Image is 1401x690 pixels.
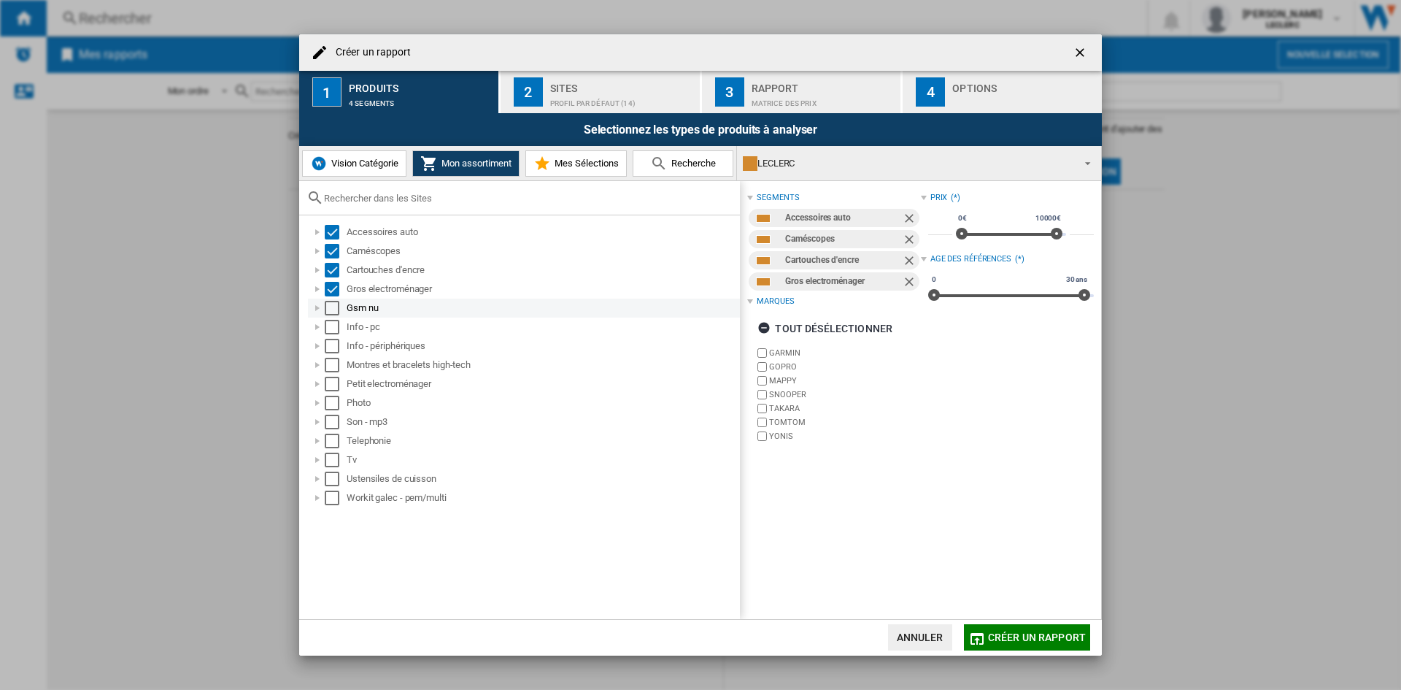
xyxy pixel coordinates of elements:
[1067,38,1096,67] button: getI18NText('BUTTONS.CLOSE_DIALOG')
[347,453,738,467] div: Tv
[902,253,919,271] ng-md-icon: Retirer
[769,348,920,359] label: GARMIN
[349,92,493,107] div: 4 segments
[325,396,347,410] md-checkbox: Select
[299,71,500,113] button: 1 Produits 4 segments
[902,275,919,292] ng-md-icon: Retirer
[903,71,1102,113] button: 4 Options
[347,377,738,391] div: Petit electroménager
[956,212,969,224] span: 0€
[347,244,738,258] div: Caméscopes
[757,390,767,399] input: brand.name
[769,431,920,442] label: YONIS
[769,375,920,386] label: MAPPY
[1073,45,1090,63] ng-md-icon: getI18NText('BUTTONS.CLOSE_DIALOG')
[769,403,920,414] label: TAKARA
[668,158,716,169] span: Recherche
[930,192,948,204] div: Prix
[325,453,347,467] md-checkbox: Select
[769,389,920,400] label: SNOOPER
[349,77,493,92] div: Produits
[325,415,347,429] md-checkbox: Select
[347,434,738,448] div: Telephonie
[743,153,1072,174] div: LECLERC
[347,358,738,372] div: Montres et bracelets high-tech
[325,377,347,391] md-checkbox: Select
[525,150,627,177] button: Mes Sélections
[347,225,738,239] div: Accessoires auto
[412,150,520,177] button: Mon assortiment
[757,362,767,372] input: brand.name
[325,472,347,486] md-checkbox: Select
[964,624,1090,651] button: Créer un rapport
[325,282,347,296] md-checkbox: Select
[1033,212,1063,224] span: 10000€
[325,358,347,372] md-checkbox: Select
[757,404,767,413] input: brand.name
[325,244,347,258] md-checkbox: Select
[501,71,701,113] button: 2 Sites Profil par défaut (14)
[930,274,938,285] span: 0
[347,472,738,486] div: Ustensiles de cuisson
[785,230,901,248] div: Caméscopes
[757,432,767,441] input: brand.name
[753,315,897,342] button: tout désélectionner
[325,263,347,277] md-checkbox: Select
[550,77,694,92] div: Sites
[888,624,952,651] button: Annuler
[757,348,767,358] input: brand.name
[514,77,543,107] div: 2
[347,320,738,334] div: Info - pc
[325,491,347,505] md-checkbox: Select
[299,113,1102,146] div: Selectionnez les types de produits à analyser
[325,301,347,315] md-checkbox: Select
[324,193,733,204] input: Rechercher dans les Sites
[312,77,341,107] div: 1
[702,71,903,113] button: 3 Rapport Matrice des prix
[1064,274,1089,285] span: 30 ans
[328,45,412,60] h4: Créer un rapport
[550,92,694,107] div: Profil par défaut (14)
[785,251,901,269] div: Cartouches d'encre
[347,396,738,410] div: Photo
[325,225,347,239] md-checkbox: Select
[757,418,767,427] input: brand.name
[757,315,892,342] div: tout désélectionner
[310,155,328,172] img: wiser-icon-blue.png
[347,263,738,277] div: Cartouches d'encre
[769,361,920,372] label: GOPRO
[438,158,512,169] span: Mon assortiment
[302,150,406,177] button: Vision Catégorie
[325,339,347,353] md-checkbox: Select
[785,272,901,291] div: Gros electroménager
[347,301,738,315] div: Gsm nu
[551,158,619,169] span: Mes Sélections
[325,320,347,334] md-checkbox: Select
[328,158,398,169] span: Vision Catégorie
[902,211,919,229] ng-md-icon: Retirer
[347,339,738,353] div: Info - périphériques
[757,192,799,204] div: segments
[930,253,1011,265] div: Age des références
[752,92,895,107] div: Matrice des prix
[347,491,738,505] div: Workit galec - pem/multi
[988,632,1086,643] span: Créer un rapport
[752,77,895,92] div: Rapport
[769,417,920,428] label: TOMTOM
[633,150,733,177] button: Recherche
[902,232,919,250] ng-md-icon: Retirer
[325,434,347,448] md-checkbox: Select
[347,282,738,296] div: Gros electroménager
[715,77,744,107] div: 3
[757,296,794,307] div: Marques
[757,376,767,386] input: brand.name
[916,77,945,107] div: 4
[785,209,901,227] div: Accessoires auto
[347,415,738,429] div: Son - mp3
[952,77,1096,92] div: Options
